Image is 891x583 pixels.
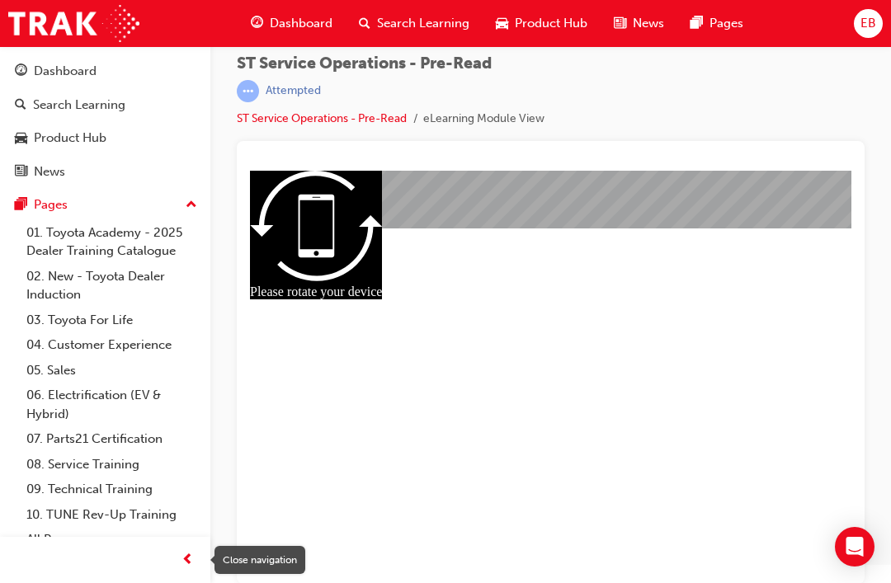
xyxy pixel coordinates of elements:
a: guage-iconDashboard [238,7,346,40]
span: Dashboard [270,14,332,33]
span: car-icon [496,13,508,34]
span: news-icon [614,13,626,34]
span: guage-icon [251,13,263,34]
span: EB [860,14,876,33]
a: 09. Technical Training [20,477,204,502]
a: Product Hub [7,123,204,153]
a: car-iconProduct Hub [483,7,601,40]
div: Attempted [266,83,321,99]
span: pages-icon [691,13,703,34]
a: 04. Customer Experience [20,332,204,358]
a: pages-iconPages [677,7,757,40]
a: 05. Sales [20,358,204,383]
a: 03. Toyota For Life [20,308,204,333]
div: Dashboard [34,62,97,81]
span: guage-icon [15,64,27,79]
span: News [633,14,664,33]
span: car-icon [15,131,27,146]
div: Close navigation [214,546,305,574]
span: learningRecordVerb_ATTEMPT-icon [237,80,259,102]
span: Search Learning [377,14,469,33]
div: Product Hub [34,129,106,148]
div: Pages [34,195,68,214]
a: ST Service Operations - Pre-Read [237,111,407,125]
a: 10. TUNE Rev-Up Training [20,502,204,528]
a: All Pages [20,527,204,552]
div: News [34,162,65,181]
a: Search Learning [7,90,204,120]
a: 02. New - Toyota Dealer Induction [20,264,204,308]
img: Trak [8,5,139,42]
a: search-iconSearch Learning [346,7,483,40]
a: 07. Parts21 Certification [20,426,204,452]
button: DashboardSearch LearningProduct HubNews [7,53,204,190]
button: Pages [7,190,204,220]
span: up-icon [186,195,197,216]
span: search-icon [15,98,26,113]
a: 08. Service Training [20,452,204,477]
div: Open Intercom Messenger [835,527,874,567]
a: News [7,157,204,187]
a: 06. Electrification (EV & Hybrid) [20,383,204,426]
span: ST Service Operations - Pre-Read [237,54,544,73]
div: Search Learning [33,96,125,115]
a: 01. Toyota Academy - 2025 Dealer Training Catalogue [20,220,204,264]
span: search-icon [359,13,370,34]
span: Pages [709,14,743,33]
span: pages-icon [15,198,27,213]
span: news-icon [15,165,27,180]
a: Dashboard [7,56,204,87]
button: EB [854,9,883,38]
li: eLearning Module View [423,110,544,129]
span: Product Hub [515,14,587,33]
span: prev-icon [181,550,194,571]
a: news-iconNews [601,7,677,40]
